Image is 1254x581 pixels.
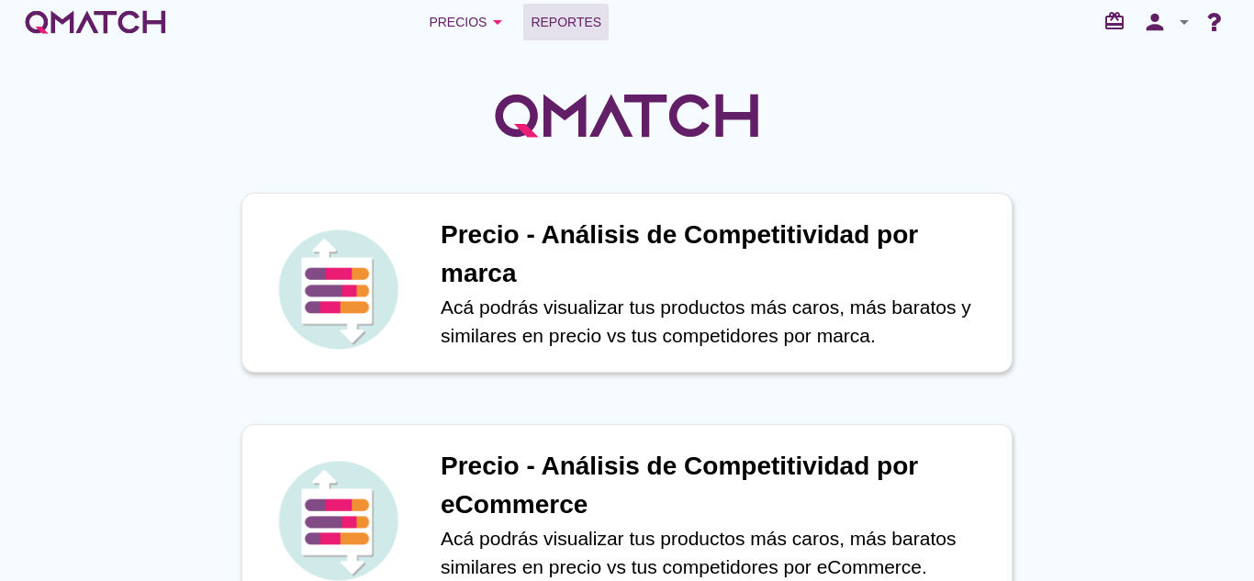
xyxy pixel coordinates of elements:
i: person [1136,9,1173,35]
a: Reportes [523,4,609,40]
i: arrow_drop_down [1173,11,1195,33]
img: QMatchLogo [489,70,765,162]
a: white-qmatch-logo [22,4,169,40]
h1: Precio - Análisis de Competitividad por eCommerce [441,447,993,524]
h1: Precio - Análisis de Competitividad por marca [441,216,993,293]
span: Reportes [531,11,601,33]
i: redeem [1103,10,1133,32]
a: iconPrecio - Análisis de Competitividad por marcaAcá podrás visualizar tus productos más caros, m... [216,193,1038,373]
p: Acá podrás visualizar tus productos más caros, más baratos y similares en precio vs tus competido... [441,293,993,351]
button: Precios [414,4,523,40]
i: arrow_drop_down [487,11,509,33]
img: icon [274,225,402,353]
div: Precios [429,11,509,33]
